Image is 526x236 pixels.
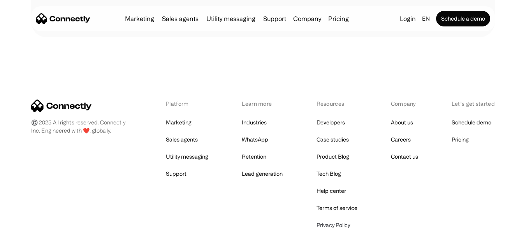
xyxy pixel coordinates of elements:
a: Login [397,13,419,24]
a: Utility messaging [203,16,259,22]
a: Tech Blog [317,168,341,179]
div: Resources [317,100,357,108]
a: Sales agents [159,16,202,22]
a: Help center [317,185,346,196]
div: Company [293,13,321,24]
div: en [422,13,430,24]
a: Contact us [391,151,418,162]
a: Industries [242,117,267,128]
a: Terms of service [317,203,357,213]
a: Schedule a demo [436,11,490,26]
a: Product Blog [317,151,349,162]
a: Utility messaging [166,151,208,162]
div: Company [391,100,418,108]
div: en [419,13,435,24]
a: Schedule demo [452,117,491,128]
a: Pricing [325,16,352,22]
a: Lead generation [242,168,283,179]
a: Marketing [166,117,192,128]
a: Marketing [122,16,157,22]
a: Support [260,16,289,22]
a: Case studies [317,134,349,145]
a: Privacy Policy [317,220,350,231]
ul: Language list [16,222,47,233]
a: Retention [242,151,266,162]
div: Company [291,13,324,24]
div: Platform [166,100,208,108]
a: Sales agents [166,134,198,145]
a: About us [391,117,413,128]
a: Careers [391,134,411,145]
div: Let’s get started [452,100,495,108]
div: Learn more [242,100,283,108]
aside: Language selected: English [8,222,47,233]
a: home [36,13,90,24]
a: Developers [317,117,345,128]
a: Support [166,168,186,179]
a: WhatsApp [242,134,268,145]
a: Pricing [452,134,469,145]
